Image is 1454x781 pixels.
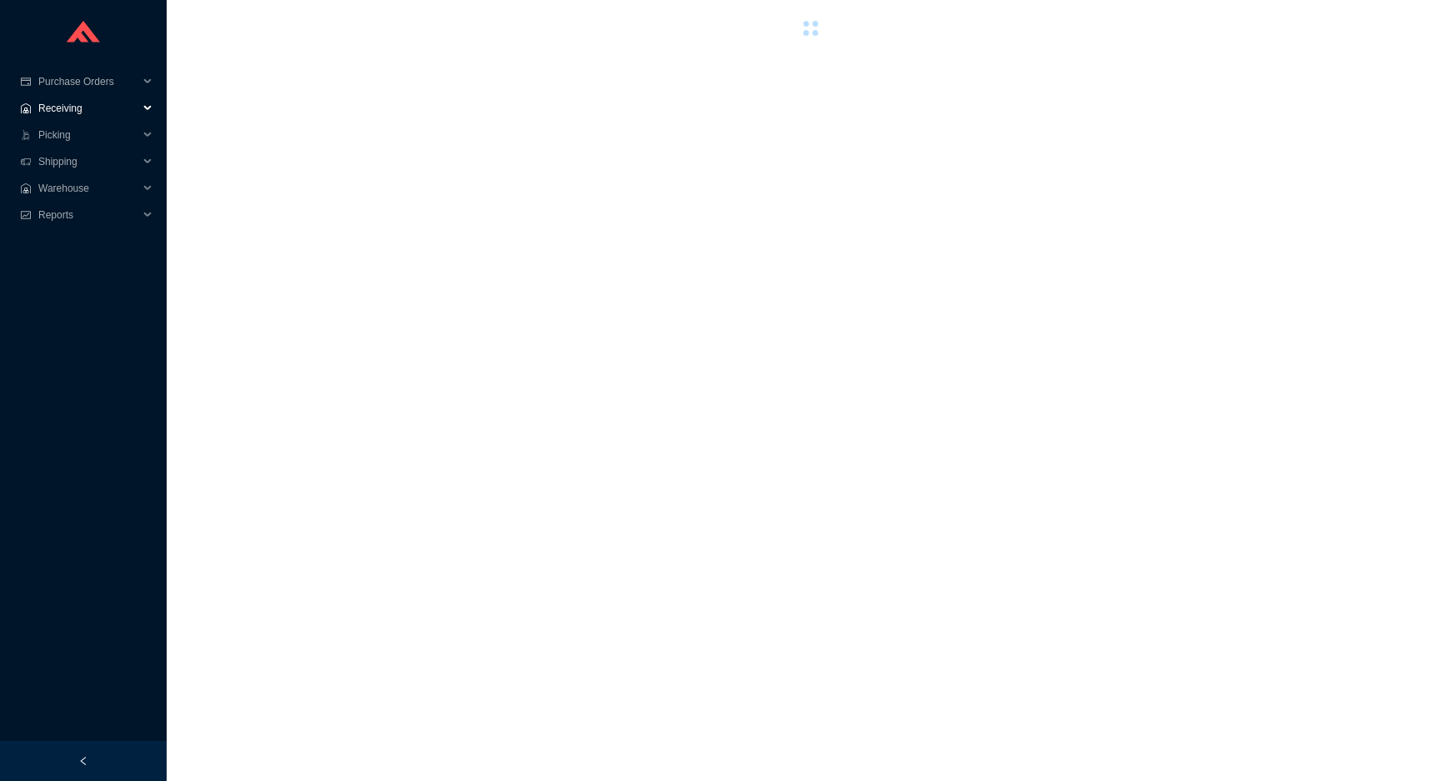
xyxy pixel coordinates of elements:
[78,756,88,766] span: left
[38,148,138,175] span: Shipping
[38,122,138,148] span: Picking
[38,68,138,95] span: Purchase Orders
[38,202,138,228] span: Reports
[20,77,32,87] span: credit-card
[38,175,138,202] span: Warehouse
[38,95,138,122] span: Receiving
[20,210,32,220] span: fund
